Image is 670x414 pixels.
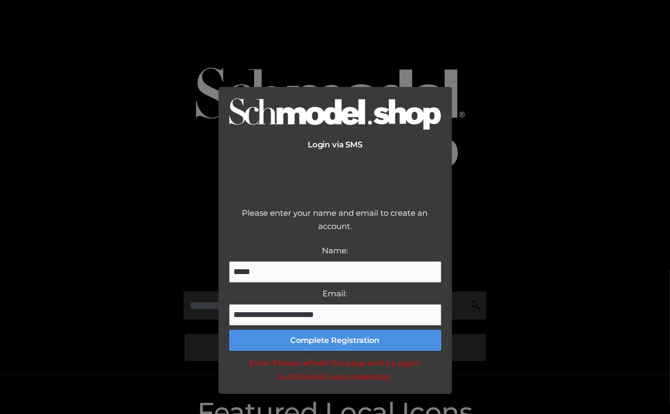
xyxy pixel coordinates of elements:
label: Name: [322,245,348,256]
button: Complete Registration [229,330,441,351]
img: Logo [229,98,441,132]
div: Please enter your name and email to create an account. [229,206,441,244]
div: Error: Please refresh the page and try again (auth/invalid-app-credential). [229,356,441,383]
label: Email: [323,288,347,298]
h2: Login via SMS [229,140,441,149]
